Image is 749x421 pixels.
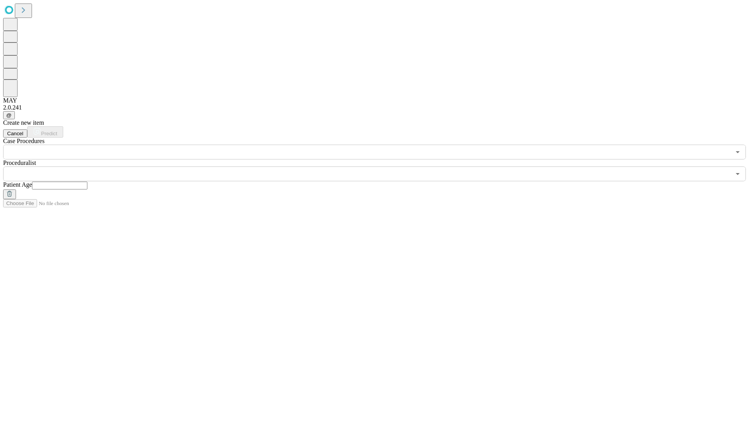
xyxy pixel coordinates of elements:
[3,138,44,144] span: Scheduled Procedure
[3,104,746,111] div: 2.0.241
[3,181,32,188] span: Patient Age
[7,131,23,136] span: Cancel
[3,159,36,166] span: Proceduralist
[732,147,743,157] button: Open
[3,119,44,126] span: Create new item
[41,131,57,136] span: Predict
[27,126,63,138] button: Predict
[3,111,15,119] button: @
[6,112,12,118] span: @
[732,168,743,179] button: Open
[3,97,746,104] div: MAY
[3,129,27,138] button: Cancel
